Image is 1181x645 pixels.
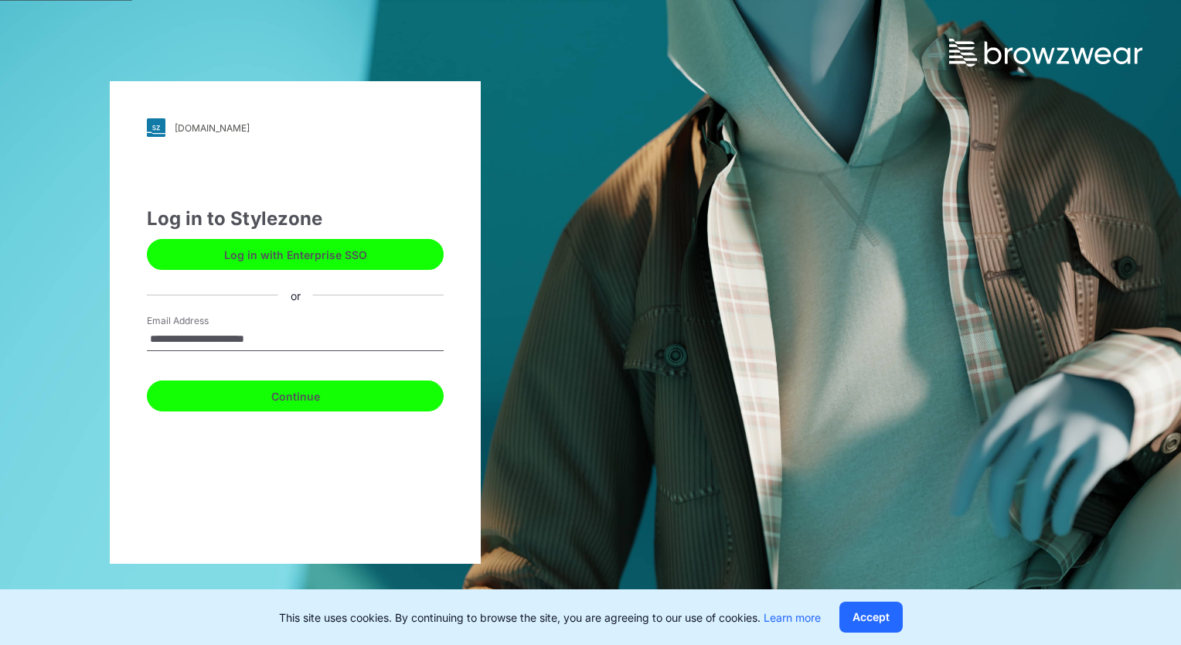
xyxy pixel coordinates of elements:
[764,611,821,624] a: Learn more
[175,122,250,134] div: [DOMAIN_NAME]
[279,609,821,626] p: This site uses cookies. By continuing to browse the site, you are agreeing to our use of cookies.
[278,287,313,303] div: or
[147,118,165,137] img: svg+xml;base64,PHN2ZyB3aWR0aD0iMjgiIGhlaWdodD0iMjgiIHZpZXdCb3g9IjAgMCAyOCAyOCIgZmlsbD0ibm9uZSIgeG...
[949,39,1142,67] img: browzwear-logo.73288ffb.svg
[147,239,444,270] button: Log in with Enterprise SSO
[147,118,444,137] a: [DOMAIN_NAME]
[147,205,444,233] div: Log in to Stylezone
[147,314,255,328] label: Email Address
[839,602,903,633] button: Accept
[147,381,444,411] button: Continue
